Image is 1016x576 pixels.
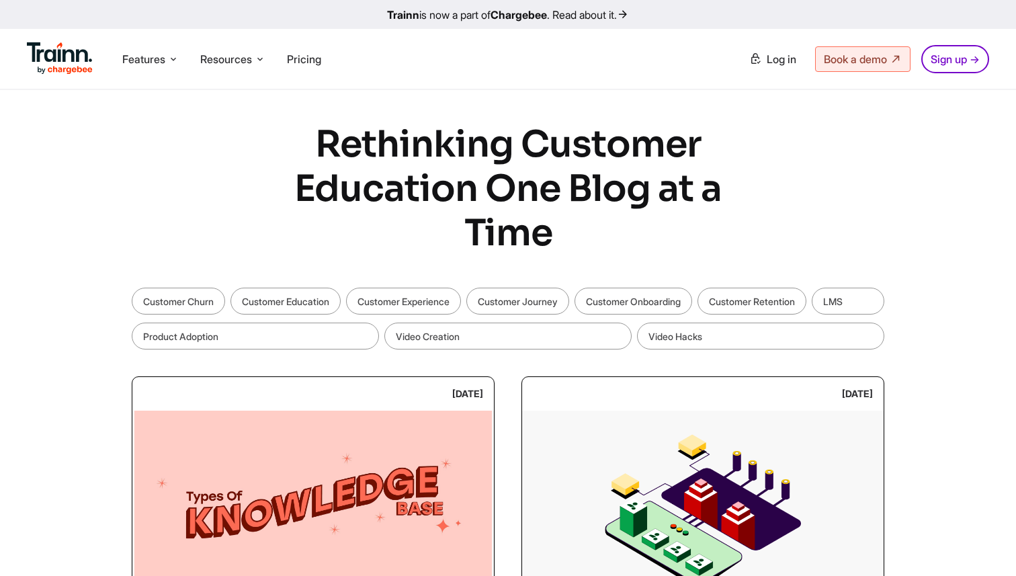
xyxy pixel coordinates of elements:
[122,52,165,67] span: Features
[200,52,252,67] span: Resources
[921,45,989,73] a: Sign up →
[287,52,321,66] a: Pricing
[824,52,887,66] span: Book a demo
[132,288,225,315] a: Customer Churn
[575,288,692,315] a: Customer Onboarding
[132,323,379,349] a: Product Adoption
[697,288,806,315] a: Customer Retention
[815,46,911,72] a: Book a demo
[637,323,884,349] a: Video Hacks
[741,47,804,71] a: Log in
[842,382,873,405] div: [DATE]
[452,382,483,405] div: [DATE]
[767,52,796,66] span: Log in
[346,288,461,315] a: Customer Experience
[949,511,1016,576] iframe: Chat Widget
[256,122,760,255] h1: Rethinking Customer Education One Blog at a Time
[27,42,93,75] img: Trainn Logo
[387,8,419,22] b: Trainn
[230,288,341,315] a: Customer Education
[812,288,884,315] a: LMS
[491,8,547,22] b: Chargebee
[466,288,569,315] a: Customer Journey
[384,323,632,349] a: Video Creation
